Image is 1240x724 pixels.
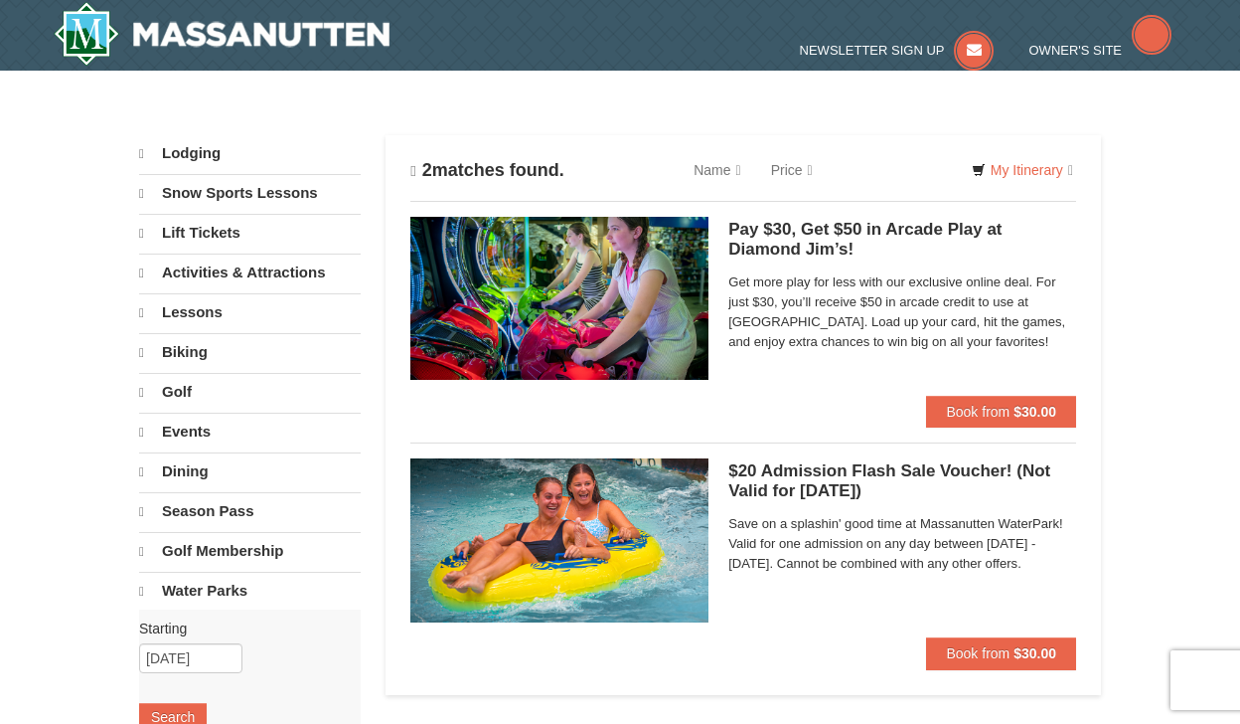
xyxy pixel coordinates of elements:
[1013,404,1056,420] strong: $30.00
[926,637,1076,669] button: Book from $30.00
[959,155,1086,185] a: My Itinerary
[139,293,361,331] a: Lessons
[139,174,361,212] a: Snow Sports Lessons
[139,452,361,490] a: Dining
[800,43,945,58] span: Newsletter Sign Up
[139,373,361,411] a: Golf
[410,458,708,622] img: 6619917-1620-40eb9cb2.jpg
[410,217,708,380] img: 6619917-1621-4efc4b47.jpg
[139,619,346,638] label: Starting
[54,2,389,66] a: Massanutten Resort
[728,272,1076,352] span: Get more play for less with our exclusive online deal. For just $30, you’ll receive $50 in arcade...
[728,220,1076,260] h5: Pay $30, Get $50 in Arcade Play at Diamond Jim’s!
[1029,43,1123,58] span: Owner's Site
[926,396,1076,428] button: Book from $30.00
[1013,645,1056,661] strong: $30.00
[1029,43,1172,58] a: Owner's Site
[756,150,828,190] a: Price
[946,645,1009,661] span: Book from
[139,254,361,291] a: Activities & Attractions
[139,492,361,530] a: Season Pass
[54,2,389,66] img: Massanutten Resort Logo
[139,413,361,451] a: Events
[139,532,361,570] a: Golf Membership
[728,514,1076,574] span: Save on a splashin' good time at Massanutten WaterPark! Valid for one admission on any day betwee...
[139,135,361,172] a: Lodging
[139,214,361,252] a: Lift Tickets
[946,404,1009,420] span: Book from
[679,150,755,190] a: Name
[728,461,1076,501] h5: $20 Admission Flash Sale Voucher! (Not Valid for [DATE])
[800,43,995,58] a: Newsletter Sign Up
[139,333,361,371] a: Biking
[139,572,361,610] a: Water Parks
